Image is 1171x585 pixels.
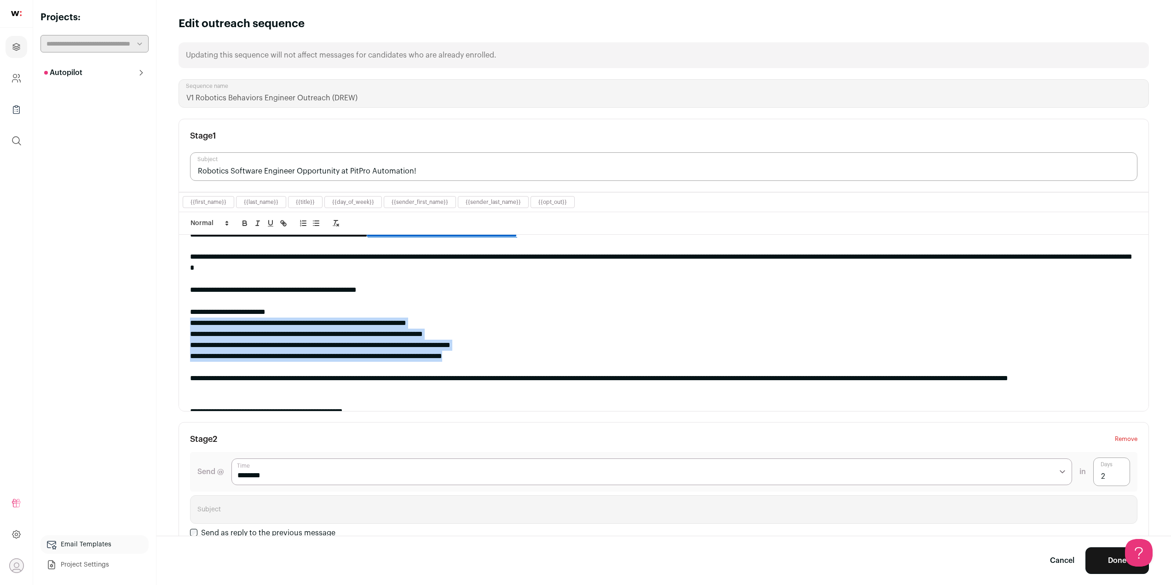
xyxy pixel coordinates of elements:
[201,529,335,537] label: Send as reply to the previous message
[213,435,217,443] span: 2
[197,466,224,477] label: Send @
[466,198,521,206] button: {{sender_last_name}}
[538,198,567,206] button: {{opt_out}}
[1079,466,1086,477] span: in
[190,198,226,206] button: {{first_name}}
[1085,547,1149,574] button: Done
[6,98,27,121] a: Company Lists
[190,152,1137,181] input: Subject
[40,64,149,82] button: Autopilot
[296,198,315,206] button: {{title}}
[332,198,374,206] button: {{day_of_week}}
[1050,555,1074,566] a: Cancel
[179,79,1149,108] input: Sequence name
[392,198,448,206] button: {{sender_first_name}}
[9,558,24,573] button: Open dropdown
[190,495,1137,524] input: Subject
[1093,458,1130,486] input: Days
[6,36,27,58] a: Projects
[40,556,149,574] a: Project Settings
[1115,434,1137,445] button: Remove
[244,198,278,206] button: {{last_name}}
[179,17,305,31] h1: Edit outreach sequence
[213,132,216,140] span: 1
[11,11,22,16] img: wellfound-shorthand-0d5821cbd27db2630d0214b213865d53afaa358527fdda9d0ea32b1df1b89c2c.svg
[44,67,82,78] p: Autopilot
[40,535,149,554] a: Email Templates
[190,130,216,141] h3: Stage
[6,67,27,89] a: Company and ATS Settings
[190,434,217,445] h3: Stage
[179,42,1149,68] div: Updating this sequence will not affect messages for candidates who are already enrolled.
[1125,539,1153,567] iframe: Help Scout Beacon - Open
[40,11,149,24] h2: Projects:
